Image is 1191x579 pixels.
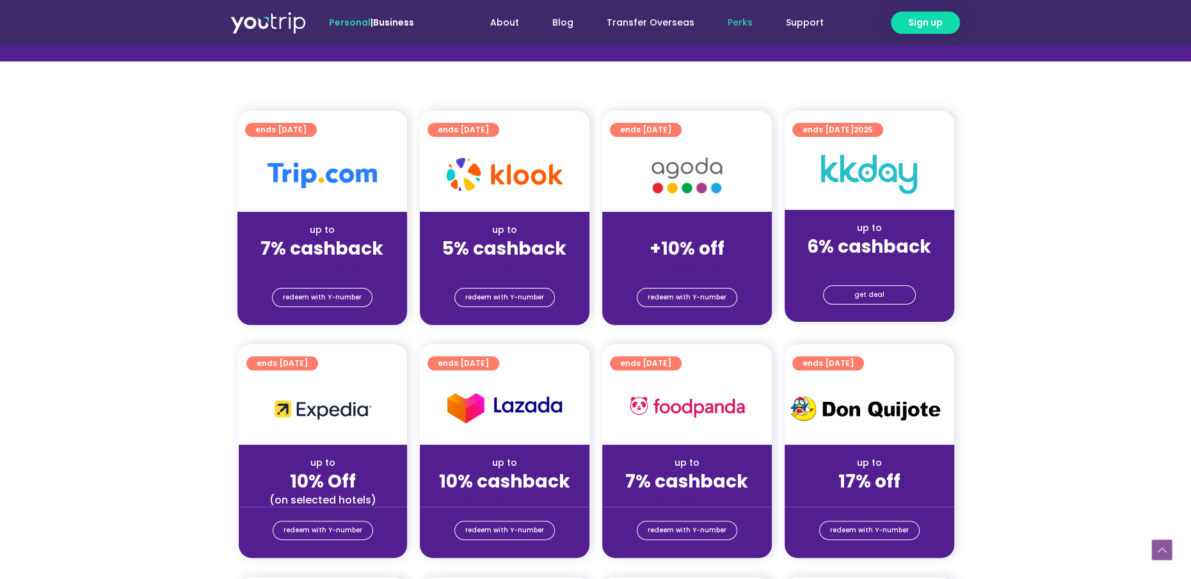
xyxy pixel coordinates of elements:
[648,289,726,306] span: redeem with Y-number
[854,286,884,304] span: get deal
[620,356,671,370] span: ends [DATE]
[438,123,489,137] span: ends [DATE]
[648,521,726,539] span: redeem with Y-number
[329,16,371,29] span: Personal
[803,356,854,370] span: ends [DATE]
[612,456,762,470] div: up to
[795,258,944,272] div: (for stays only)
[246,356,318,370] a: ends [DATE]
[454,521,555,540] a: redeem with Y-number
[610,123,682,137] a: ends [DATE]
[284,521,362,539] span: redeem with Y-number
[430,223,579,237] div: up to
[255,123,307,137] span: ends [DATE]
[908,16,943,29] span: Sign up
[612,493,762,507] div: (for stays only)
[438,356,489,370] span: ends [DATE]
[430,260,579,274] div: (for stays only)
[854,124,873,135] span: 2025
[795,456,944,470] div: up to
[248,260,397,274] div: (for stays only)
[795,221,944,235] div: up to
[454,288,555,307] a: redeem with Y-number
[249,493,397,507] div: (on selected hotels)
[637,521,737,540] a: redeem with Y-number
[442,236,566,261] strong: 5% cashback
[792,123,883,137] a: ends [DATE]2025
[536,11,590,35] a: Blog
[769,11,840,35] a: Support
[711,11,769,35] a: Perks
[675,223,699,236] span: up to
[792,356,864,370] a: ends [DATE]
[273,521,373,540] a: redeem with Y-number
[465,289,544,306] span: redeem with Y-number
[373,16,414,29] a: Business
[610,356,682,370] a: ends [DATE]
[283,289,362,306] span: redeem with Y-number
[795,493,944,507] div: (for stays only)
[823,285,916,305] a: get deal
[257,356,308,370] span: ends [DATE]
[620,123,671,137] span: ends [DATE]
[260,236,383,261] strong: 7% cashback
[803,123,873,137] span: ends [DATE]
[449,11,840,35] nav: Menu
[474,11,536,35] a: About
[819,521,920,540] a: redeem with Y-number
[465,521,544,539] span: redeem with Y-number
[830,521,909,539] span: redeem with Y-number
[272,288,372,307] a: redeem with Y-number
[612,260,762,274] div: (for stays only)
[428,123,499,137] a: ends [DATE]
[430,493,579,507] div: (for stays only)
[329,16,414,29] span: |
[245,123,317,137] a: ends [DATE]
[428,356,499,370] a: ends [DATE]
[891,12,960,34] a: Sign up
[637,288,737,307] a: redeem with Y-number
[590,11,711,35] a: Transfer Overseas
[807,234,931,259] strong: 6% cashback
[248,223,397,237] div: up to
[650,236,724,261] strong: +10% off
[838,469,900,494] strong: 17% off
[439,469,570,494] strong: 10% cashback
[625,469,748,494] strong: 7% cashback
[249,456,397,470] div: up to
[290,469,356,494] strong: 10% Off
[430,456,579,470] div: up to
